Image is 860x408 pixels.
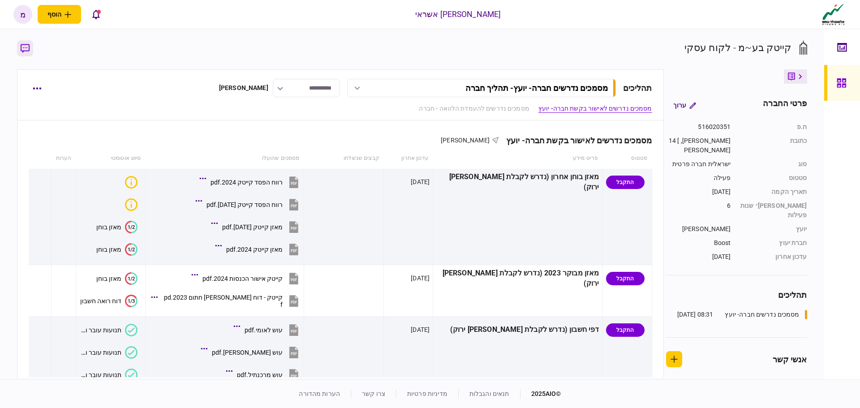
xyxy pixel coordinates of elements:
button: תנועות עובר ושב [79,324,138,336]
div: [PERSON_NAME] [666,224,731,234]
div: קייטק אישור הכנסות 2024.pdf [202,275,283,282]
button: ערוך [666,97,703,113]
div: רווח הפסד קייטק 2024.pdf [211,179,283,186]
div: 08:31 [DATE] [677,310,714,319]
th: הערות [52,148,76,169]
div: מאזן בוחן [96,246,121,253]
a: תנאים והגבלות [469,390,509,397]
text: 1/2 [128,246,135,252]
button: עוש מרכנתיל.pdf [228,365,301,385]
div: 516020351 [666,122,731,132]
div: 6 [666,201,731,220]
button: מ [13,5,32,24]
th: פריט מידע [433,148,602,169]
div: התקבל [606,272,645,285]
div: Boost [666,238,731,248]
div: עוש מרכנתיל.pdf [237,371,283,378]
text: 1/2 [128,224,135,230]
button: פתח תפריט להוספת לקוח [38,5,81,24]
div: ישראלית חברה פרטית [666,159,731,169]
text: 1/2 [128,275,135,281]
th: עדכון אחרון [384,148,433,169]
div: עוש מזרחי.pdf [212,349,283,356]
button: רווח הפסד קייטק 2024.pdf [202,172,301,192]
div: מאזן בוחן [96,223,121,231]
div: התקבל [606,323,645,337]
div: דפי חשבון (נדרש לקבלת [PERSON_NAME] ירוק) [436,320,599,340]
button: מסמכים נדרשים חברה- יועץ- תהליך חברה [347,79,616,97]
div: [DATE] [666,187,731,197]
div: פרטי החברה [763,97,807,113]
div: תנועות עובר ושב [79,326,121,334]
div: רווח הפסד קייטק יוני 2025.pdf [206,201,283,208]
div: תנועות עובר ושב [79,371,121,378]
div: מאזן מבוקר 2023 (נדרש לקבלת [PERSON_NAME] ירוק) [436,268,599,289]
div: [DATE] [411,177,430,186]
a: מסמכים נדרשים לאישור בקשת חברה- יועץ [538,104,652,113]
a: מסמכים נדרשים חברה- יועץ08:31 [DATE] [677,310,807,319]
div: דוח רואה חשבון [80,297,121,305]
div: ח.פ [740,122,807,132]
div: איכות לא מספקת [125,198,138,211]
th: סטטוס [602,148,652,169]
div: מסמכים נדרשים חברה- יועץ [725,310,799,319]
div: קייטק בע~מ - לקוח עסקי [684,40,792,55]
div: מאזן קייטק 2024.pdf [226,246,283,253]
button: תנועות עובר ושב [79,369,138,381]
img: client company logo [820,3,847,26]
div: [DATE] [411,274,430,283]
button: רווח הפסד קייטק יוני 2025.pdf [198,194,301,215]
button: מאזן קייטק 2024.pdf [217,239,301,259]
button: תנועות עובר ושב [79,346,138,359]
div: כתובת [740,136,807,155]
a: הערות מהדורה [299,390,340,397]
th: מסמכים שהועלו [146,148,304,169]
a: מדיניות פרטיות [407,390,447,397]
button: איכות לא מספקת [121,198,138,211]
button: קייטק - דוח כספי חתום 2023.pdf [153,291,301,311]
div: פעילה [666,173,731,183]
div: יועץ [740,224,807,234]
button: עוש מזרחי.pdf [203,342,301,362]
div: עדכון אחרון [740,252,807,262]
a: מסמכים נדרשים להעמדת הלוואה - חברה [419,104,529,113]
div: מסמכים נדרשים חברה- יועץ - תהליך חברה [465,83,608,93]
div: תנועות עובר ושב [79,349,121,356]
div: [PERSON_NAME] [219,83,268,93]
div: מאזן קייטק יוני 2025.pdf [222,223,283,231]
div: [DATE] [411,325,430,334]
div: סוג [740,159,807,169]
button: 1/2מאזן בוחן [96,243,138,256]
a: צרו קשר [362,390,385,397]
th: סיווג אוטומטי [76,148,146,169]
div: קייטק - דוח כספי חתום 2023.pdf [162,294,283,308]
button: 1/2מאזן בוחן [96,272,138,285]
div: © 2025 AIO [520,389,561,399]
button: מאזן קייטק יוני 2025.pdf [213,217,301,237]
div: [PERSON_NAME]׳ שנות פעילות [740,201,807,220]
div: איכות לא מספקת [125,176,138,189]
div: תהליכים [666,289,807,301]
button: קייטק אישור הכנסות 2024.pdf [193,268,301,288]
div: התקבל [606,176,645,189]
div: חברת יעוץ [740,238,807,248]
div: [DATE] [666,252,731,262]
div: מאזן בוחן [96,275,121,282]
button: איכות לא מספקת [121,176,138,189]
div: אנשי קשר [773,353,807,365]
div: עוש לאומי.pdf [245,326,283,334]
div: תהליכים [623,82,652,94]
button: עוש לאומי.pdf [236,320,301,340]
th: קבצים שנשלחו [304,148,383,169]
button: 1/2מאזן בוחן [96,221,138,233]
div: [PERSON_NAME], 14 [PERSON_NAME] [666,136,731,155]
text: 1/3 [128,298,135,304]
div: [PERSON_NAME] אשראי [415,9,501,20]
div: מסמכים נדרשים לאישור בקשת חברה- יועץ [499,136,652,145]
div: מאזן בוחן אחרון (נדרש לקבלת [PERSON_NAME] ירוק) [436,172,599,193]
div: תאריך הקמה [740,187,807,197]
button: 1/3דוח רואה חשבון [80,295,138,307]
button: פתח רשימת התראות [86,5,105,24]
span: [PERSON_NAME] [441,137,490,144]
